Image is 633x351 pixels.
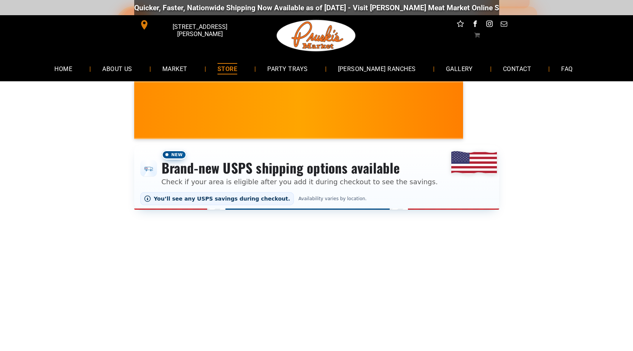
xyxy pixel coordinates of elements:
div: Shipping options announcement [134,145,499,210]
span: Availability varies by location. [297,196,368,201]
a: ABOUT US [91,58,144,79]
a: CONTACT [492,58,543,79]
span: New [162,150,187,160]
span: [PERSON_NAME] MARKET [461,115,610,128]
a: GALLERY [435,58,484,79]
a: FAQ [550,58,584,79]
a: HOME [43,58,84,79]
span: [STREET_ADDRESS][PERSON_NAME] [151,19,249,41]
a: PARTY TRAYS [256,58,319,79]
a: email [499,19,509,31]
span: You’ll see any USPS savings during checkout. [154,196,290,202]
a: MARKET [151,58,199,79]
a: facebook [470,19,480,31]
a: STORE [206,58,249,79]
div: Quicker, Faster, Nationwide Shipping Now Available as of [DATE] - Visit [PERSON_NAME] Meat Market... [132,3,593,12]
h3: Brand-new USPS shipping options available [162,160,438,176]
p: Check if your area is eligible after you add it during checkout to see the savings. [162,177,438,187]
a: [STREET_ADDRESS][PERSON_NAME] [134,19,251,31]
a: Social network [455,19,465,31]
img: Pruski-s+Market+HQ+Logo2-1920w.png [275,15,357,56]
a: [PERSON_NAME] RANCHES [327,58,427,79]
a: instagram [484,19,494,31]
